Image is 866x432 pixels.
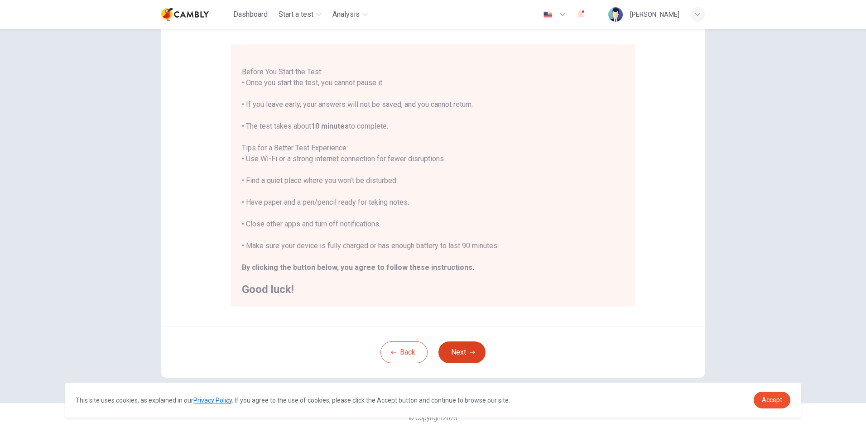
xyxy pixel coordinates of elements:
img: en [542,11,553,18]
u: Before You Start the Test: [242,67,322,76]
a: dismiss cookie message [754,392,790,408]
h2: Good luck! [242,284,624,295]
button: Next [438,341,486,363]
button: Start a test [275,6,325,23]
b: By clicking the button below, you agree to follow these instructions. [242,263,474,272]
a: Privacy Policy [193,397,232,404]
span: Analysis [332,9,360,20]
img: Profile picture [608,7,623,22]
span: Accept [762,396,782,403]
div: cookieconsent [65,383,801,418]
b: 10 minutes [311,122,349,130]
button: Analysis [329,6,371,23]
button: Back [380,341,428,363]
div: [PERSON_NAME] [630,9,679,20]
u: Tips for a Better Test Experience: [242,144,348,152]
span: Dashboard [233,9,268,20]
button: Dashboard [230,6,271,23]
a: Cambly logo [161,5,230,24]
img: Cambly logo [161,5,209,24]
span: Start a test [279,9,313,20]
span: © Copyright 2025 [409,414,457,422]
span: This site uses cookies, as explained in our . If you agree to the use of cookies, please click th... [76,397,510,404]
div: You are about to start a . • Once you start the test, you cannot pause it. • If you leave early, ... [242,45,624,295]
